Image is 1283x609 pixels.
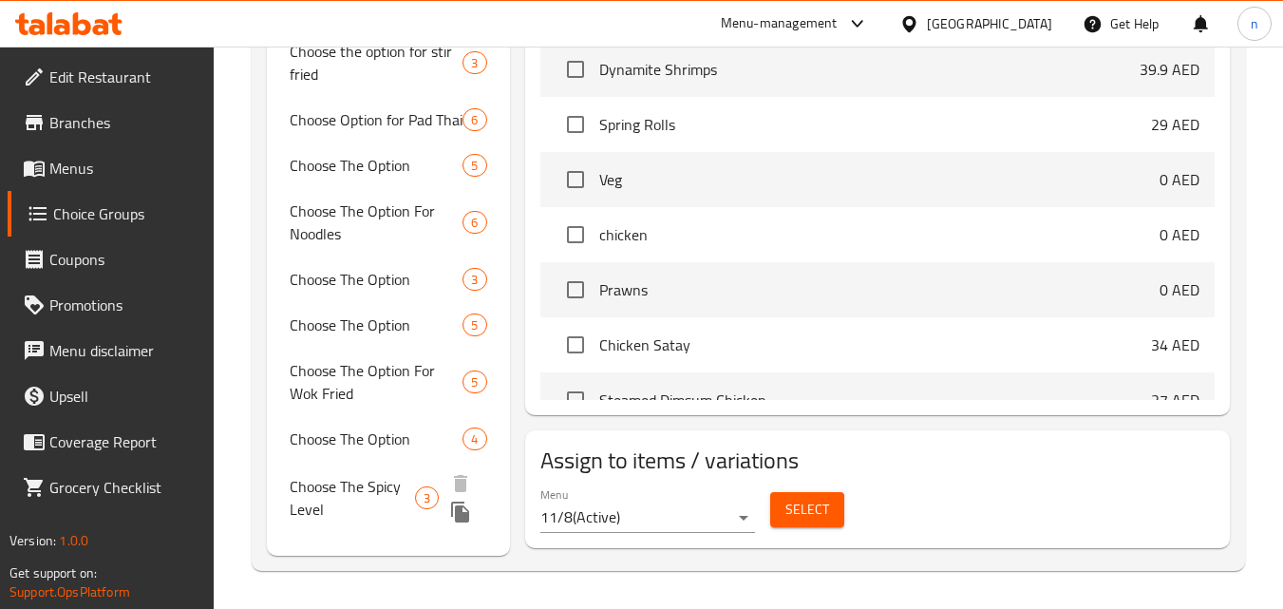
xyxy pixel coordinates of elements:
span: Coupons [49,248,199,271]
div: Choices [462,314,486,336]
span: Choice Groups [53,202,199,225]
div: Menu-management [721,12,838,35]
span: Get support on: [9,561,97,585]
a: Edit Restaurant [8,54,215,100]
span: Choose The Option [290,268,462,291]
span: Select choice [556,160,595,200]
span: Spring Rolls [599,113,1151,136]
span: Menu disclaimer [49,339,199,362]
span: Choose The Option [290,428,462,450]
span: Select choice [556,270,595,310]
button: delete [446,469,475,498]
span: Choose The Option [290,314,462,336]
span: 3 [463,271,485,289]
p: 27 AED [1151,389,1199,411]
div: Choose The Option For Wok Fried5 [267,348,509,416]
a: Choice Groups [8,191,215,237]
span: Edit Restaurant [49,66,199,88]
span: 5 [463,157,485,175]
span: Select choice [556,215,595,255]
p: 0 AED [1160,278,1199,301]
p: 0 AED [1160,168,1199,191]
span: Version: [9,528,56,553]
span: 6 [463,214,485,232]
div: Choices [462,371,486,393]
div: Choices [462,154,486,177]
a: Coverage Report [8,419,215,465]
span: chicken [599,223,1160,246]
a: Support.OpsPlatform [9,580,130,604]
span: 1.0.0 [59,528,88,553]
div: Choices [462,268,486,291]
a: Menus [8,145,215,191]
p: 29 AED [1151,113,1199,136]
span: Select choice [556,325,595,365]
span: Choose The Spicy Level [290,475,415,521]
span: Steamed Dimsum Chicken [599,389,1151,411]
span: Branches [49,111,199,134]
span: Choose the option for stir fried [290,40,462,86]
span: Veg [599,168,1160,191]
span: 3 [463,54,485,72]
a: Upsell [8,373,215,419]
span: Dynamite Shrimps [599,58,1140,81]
span: Chicken Satay [599,333,1151,356]
button: duplicate [446,498,475,526]
div: Choose The Option5 [267,302,509,348]
div: Choose The Option For Noodles6 [267,188,509,257]
span: Choose The Option For Noodles [290,200,462,245]
a: Promotions [8,282,215,328]
span: Promotions [49,294,199,316]
div: Choices [462,428,486,450]
span: Prawns [599,278,1160,301]
div: Choices [462,211,486,234]
p: 0 AED [1160,223,1199,246]
div: Choose Option for Pad Thai6 [267,97,509,143]
div: Choose The Option4 [267,416,509,462]
label: Menu [540,488,568,500]
span: Select [785,498,829,522]
span: 4 [463,430,485,448]
p: 34 AED [1151,333,1199,356]
span: 3 [416,489,438,507]
span: Choose The Option For Wok Fried [290,359,462,405]
a: Coupons [8,237,215,282]
span: Coverage Report [49,430,199,453]
div: Choices [462,108,486,131]
div: [GEOGRAPHIC_DATA] [927,13,1052,34]
span: 5 [463,316,485,334]
a: Branches [8,100,215,145]
span: Grocery Checklist [49,476,199,499]
span: Menus [49,157,199,180]
span: 6 [463,111,485,129]
a: Menu disclaimer [8,328,215,373]
span: Select choice [556,105,595,144]
div: Choices [415,486,439,509]
span: Choose Option for Pad Thai [290,108,462,131]
div: Choose The Option5 [267,143,509,188]
span: n [1251,13,1258,34]
h2: Assign to items / variations [540,446,1215,476]
div: 11/8(Active) [540,503,755,533]
p: 39.9 AED [1140,58,1199,81]
span: Choose The Option [290,154,462,177]
div: Choose The Spicy Level3deleteduplicate [267,462,509,534]
span: Select choice [556,380,595,420]
div: Choices [462,51,486,74]
div: Choose the option for stir fried3 [267,29,509,97]
span: Upsell [49,385,199,408]
div: Choose The Option3 [267,257,509,302]
button: Select [770,492,844,527]
span: Select choice [556,49,595,89]
a: Grocery Checklist [8,465,215,510]
span: 5 [463,373,485,391]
